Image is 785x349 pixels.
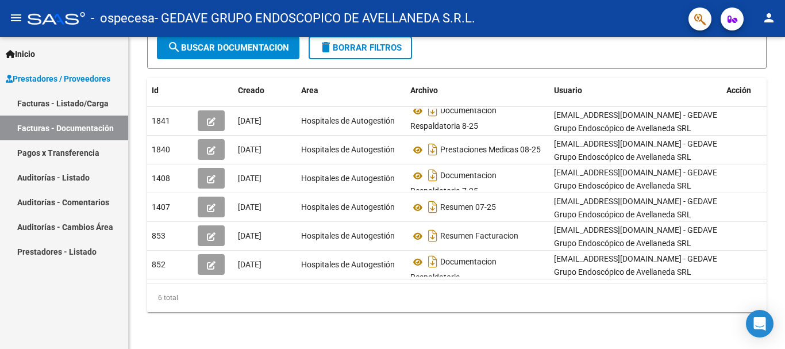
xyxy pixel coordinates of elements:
[410,86,438,95] span: Archivo
[152,86,159,95] span: Id
[440,145,541,155] span: Prestaciones Medicas 08-25
[425,140,440,159] i: Descargar documento
[549,78,722,103] datatable-header-cell: Usuario
[440,203,496,212] span: Resumen 07-25
[152,231,166,240] span: 853
[238,260,261,269] span: [DATE]
[238,231,261,240] span: [DATE]
[152,145,170,154] span: 1840
[238,174,261,183] span: [DATE]
[301,86,318,95] span: Area
[410,171,497,196] span: Documentacion Respaldatoria 7-25
[425,252,440,271] i: Descargar documento
[554,110,717,133] span: [EMAIL_ADDRESS][DOMAIN_NAME] - GEDAVE Grupo Endoscópico de Avellaneda SRL
[152,174,170,183] span: 1408
[147,283,767,312] div: 6 total
[319,43,402,53] span: Borrar Filtros
[554,168,717,190] span: [EMAIL_ADDRESS][DOMAIN_NAME] - GEDAVE Grupo Endoscópico de Avellaneda SRL
[238,86,264,95] span: Creado
[6,72,110,85] span: Prestadores / Proveedores
[297,78,406,103] datatable-header-cell: Area
[301,116,395,125] span: Hospitales de Autogestión
[319,40,333,54] mat-icon: delete
[746,310,774,338] div: Open Intercom Messenger
[157,36,299,59] button: Buscar Documentacion
[554,254,717,277] span: [EMAIL_ADDRESS][DOMAIN_NAME] - GEDAVE Grupo Endoscópico de Avellaneda SRL
[425,166,440,185] i: Descargar documento
[9,11,23,25] mat-icon: menu
[301,174,395,183] span: Hospitales de Autogestión
[147,78,193,103] datatable-header-cell: Id
[722,78,779,103] datatable-header-cell: Acción
[238,116,261,125] span: [DATE]
[301,260,395,269] span: Hospitales de Autogestión
[554,86,582,95] span: Usuario
[440,232,518,241] span: Resumen Facturacion
[91,6,155,31] span: - ospecesa
[301,202,395,212] span: Hospitales de Autogestión
[309,36,412,59] button: Borrar Filtros
[155,6,475,31] span: - GEDAVE GRUPO ENDOSCOPICO DE AVELLANEDA S.R.L.
[406,78,549,103] datatable-header-cell: Archivo
[301,145,395,154] span: Hospitales de Autogestión
[762,11,776,25] mat-icon: person
[233,78,297,103] datatable-header-cell: Creado
[167,43,289,53] span: Buscar Documentacion
[410,258,497,282] span: Documentacion Respaldatoria
[238,145,261,154] span: [DATE]
[425,198,440,216] i: Descargar documento
[554,225,717,248] span: [EMAIL_ADDRESS][DOMAIN_NAME] - GEDAVE Grupo Endoscópico de Avellaneda SRL
[238,202,261,212] span: [DATE]
[410,106,497,131] span: Documentacion Respaldatoria 8-25
[152,260,166,269] span: 852
[152,116,170,125] span: 1841
[425,101,440,120] i: Descargar documento
[554,139,717,162] span: [EMAIL_ADDRESS][DOMAIN_NAME] - GEDAVE Grupo Endoscópico de Avellaneda SRL
[425,227,440,245] i: Descargar documento
[726,86,751,95] span: Acción
[6,48,35,60] span: Inicio
[167,40,181,54] mat-icon: search
[301,231,395,240] span: Hospitales de Autogestión
[554,197,717,219] span: [EMAIL_ADDRESS][DOMAIN_NAME] - GEDAVE Grupo Endoscópico de Avellaneda SRL
[152,202,170,212] span: 1407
